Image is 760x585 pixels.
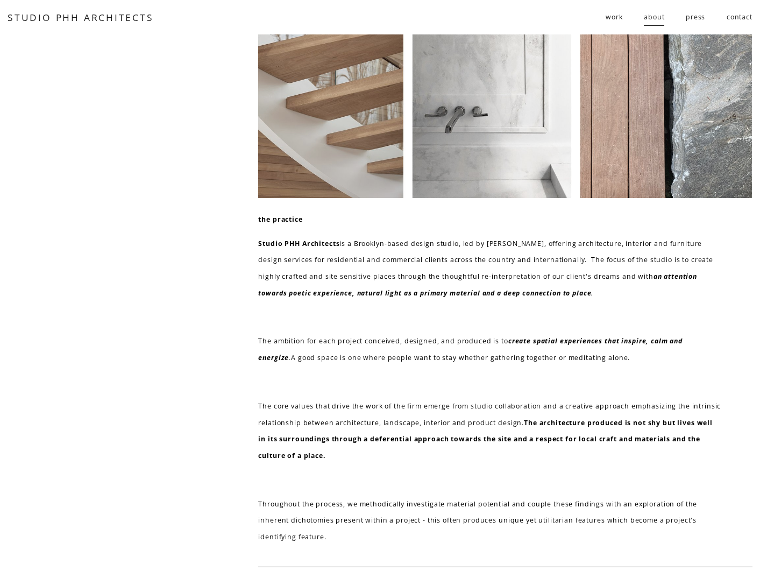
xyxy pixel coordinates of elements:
p: The core values that drive the work of the firm emerge from studio collaboration and a creative a... [258,398,721,464]
p: is a Brooklyn-based design studio, led by [PERSON_NAME], offering architecture, interior and furn... [258,236,721,302]
a: about [644,9,664,26]
strong: the practice [258,215,302,224]
strong: Studio PHH Architects [258,239,339,248]
a: STUDIO PHH ARCHITECTS [8,11,153,24]
strong: The architecture produced is not shy but lives well in its surroundings through a deferential app... [258,418,715,461]
em: an attention towards poetic experience, natural light as a primary material and a deep connection... [258,272,699,298]
p: Throughout the process, we methodically investigate material potential and couple these findings ... [258,496,721,546]
em: . [591,288,593,298]
span: work [606,9,622,26]
a: folder dropdown [606,9,622,26]
em: . [289,353,291,362]
a: press [686,9,705,26]
p: The ambition for each project conceived, designed, and produced is to A good space is one where p... [258,333,721,366]
a: contact [727,9,752,26]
